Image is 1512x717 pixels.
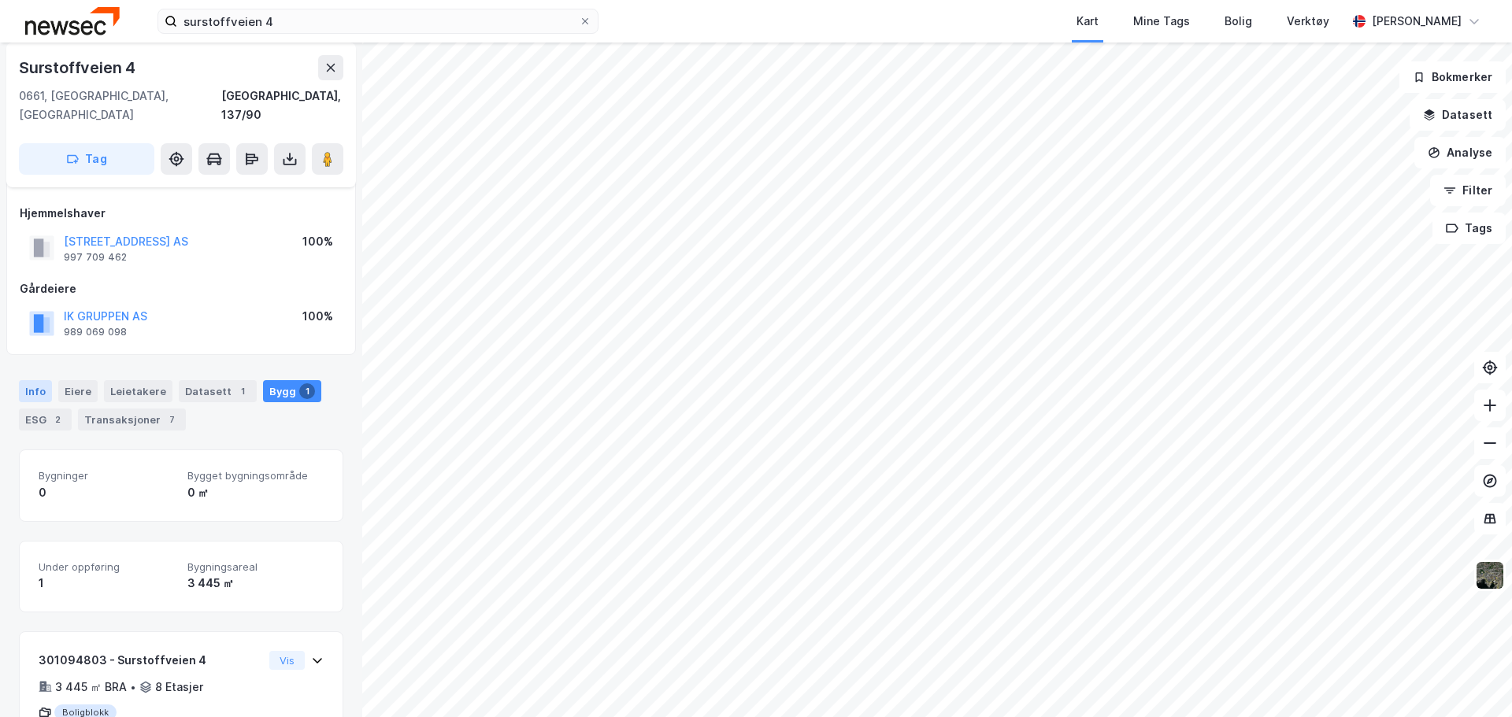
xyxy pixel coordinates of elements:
[269,651,305,670] button: Vis
[187,560,324,574] span: Bygningsareal
[39,469,175,482] span: Bygninger
[20,279,343,298] div: Gårdeiere
[235,383,250,399] div: 1
[179,380,257,402] div: Datasett
[187,469,324,482] span: Bygget bygningsområde
[1433,641,1512,717] iframe: Chat Widget
[1287,12,1329,31] div: Verktøy
[20,204,343,223] div: Hjemmelshaver
[19,87,221,124] div: 0661, [GEOGRAPHIC_DATA], [GEOGRAPHIC_DATA]
[187,483,324,502] div: 0 ㎡
[39,574,175,593] div: 1
[164,412,180,427] div: 7
[39,560,175,574] span: Under oppføring
[221,87,343,124] div: [GEOGRAPHIC_DATA], 137/90
[302,307,333,326] div: 100%
[58,380,98,402] div: Eiere
[1432,213,1506,244] button: Tags
[39,483,175,502] div: 0
[39,651,263,670] div: 301094803 - Surstoffveien 4
[302,232,333,251] div: 100%
[1430,175,1506,206] button: Filter
[155,678,203,697] div: 8 Etasjer
[177,9,579,33] input: Søk på adresse, matrikkel, gårdeiere, leietakere eller personer
[104,380,172,402] div: Leietakere
[299,383,315,399] div: 1
[187,574,324,593] div: 3 445 ㎡
[50,412,65,427] div: 2
[1410,99,1506,131] button: Datasett
[19,143,154,175] button: Tag
[19,380,52,402] div: Info
[1433,641,1512,717] div: Kontrollprogram for chat
[1225,12,1252,31] div: Bolig
[130,681,136,693] div: •
[78,408,186,431] div: Transaksjoner
[55,678,127,697] div: 3 445 ㎡ BRA
[19,408,72,431] div: ESG
[1414,137,1506,168] button: Analyse
[19,55,139,80] div: Surstoffveien 4
[64,251,127,264] div: 997 709 462
[1475,560,1505,590] img: 9k=
[1077,12,1099,31] div: Kart
[25,7,120,35] img: newsec-logo.f6e21ccffca1b3a03d2d.png
[64,326,127,338] div: 989 069 098
[1372,12,1462,31] div: [PERSON_NAME]
[1133,12,1190,31] div: Mine Tags
[263,380,321,402] div: Bygg
[1399,61,1506,93] button: Bokmerker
